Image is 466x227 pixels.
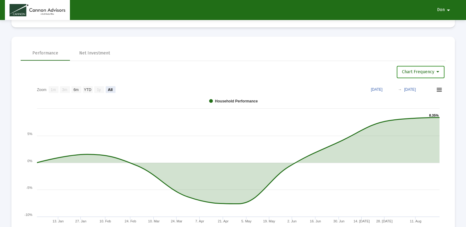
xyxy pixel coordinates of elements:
text: -10% [24,213,32,217]
text: 24. Mar [171,219,182,223]
div: Performance [32,50,58,56]
text: 1m [51,88,56,92]
text: YTD [84,88,91,92]
text: 6m [73,88,79,92]
text: 10. Mar [148,219,160,223]
text: 19. May [263,219,275,223]
text: 24. Feb [124,219,136,223]
text: 28. [DATE] [376,219,392,223]
text: 1y [97,88,101,92]
text: Household Performance [215,99,258,103]
div: Net Investment [79,50,110,56]
text: 21. Apr [218,219,229,223]
span: Don [437,7,445,13]
text: 7. Apr [195,219,204,223]
text: All [108,88,112,92]
span: Chart Frequency [402,69,439,74]
button: Don [430,4,460,16]
text: 10. Feb [99,219,111,223]
button: Chart Frequency [397,66,444,78]
text: [DATE] [371,87,383,92]
text: 3m [62,88,67,92]
img: Dashboard [10,4,65,16]
mat-icon: arrow_drop_down [445,4,452,16]
text: 13. Jan [52,219,63,223]
text: 2. Jun [287,219,296,223]
text: 5. May [241,219,252,223]
text: → [398,87,402,92]
text: -5% [26,186,32,189]
text: 5% [27,132,32,136]
text: 11. Aug [410,219,421,223]
text: [DATE] [404,87,416,92]
text: 8.35% [429,113,439,117]
text: 16. Jun [310,219,321,223]
text: 14. [DATE] [353,219,370,223]
text: 27. Jan [75,219,86,223]
text: 0% [27,159,32,163]
text: 30. Jun [333,219,344,223]
text: Zoom [37,88,47,92]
